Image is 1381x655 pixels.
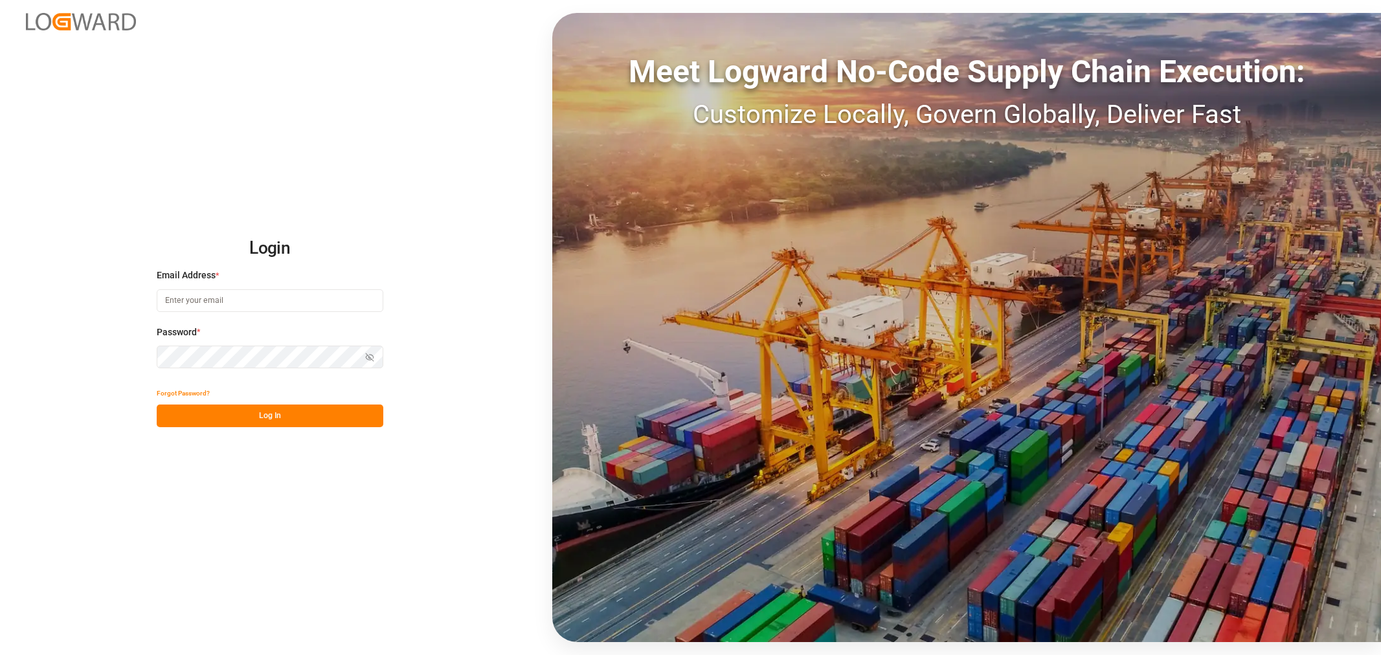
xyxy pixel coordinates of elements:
[157,228,383,269] h2: Login
[157,269,216,282] span: Email Address
[26,13,136,30] img: Logward_new_orange.png
[157,289,383,312] input: Enter your email
[157,405,383,427] button: Log In
[552,49,1381,95] div: Meet Logward No-Code Supply Chain Execution:
[157,326,197,339] span: Password
[552,95,1381,134] div: Customize Locally, Govern Globally, Deliver Fast
[157,382,210,405] button: Forgot Password?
